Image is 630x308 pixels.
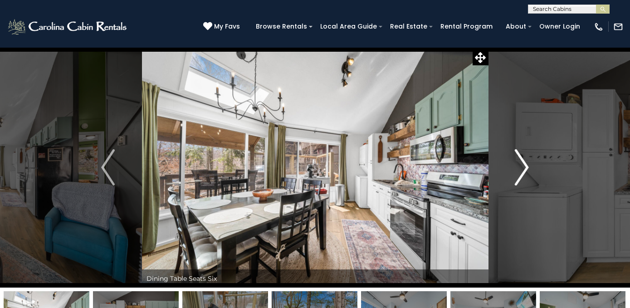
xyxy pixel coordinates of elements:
div: Dining Table Seats Six [142,269,488,288]
img: White-1-2.png [7,18,129,36]
a: Browse Rentals [251,20,312,34]
a: Owner Login [535,20,585,34]
a: Local Area Guide [316,20,381,34]
img: mail-regular-white.png [613,22,623,32]
a: About [501,20,531,34]
a: Rental Program [436,20,497,34]
button: Next [488,47,556,288]
span: My Favs [214,22,240,31]
a: My Favs [203,22,242,32]
img: arrow [515,149,529,186]
button: Previous [74,47,142,288]
img: phone-regular-white.png [594,22,604,32]
a: Real Estate [386,20,432,34]
img: arrow [101,149,115,186]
